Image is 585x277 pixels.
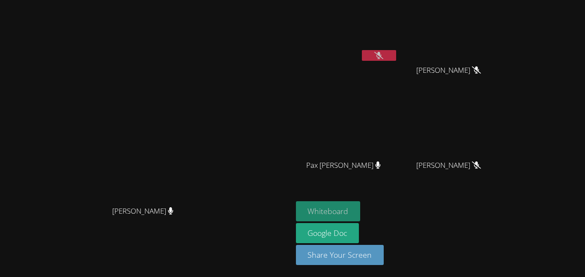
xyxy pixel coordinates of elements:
[416,159,481,172] span: [PERSON_NAME]
[296,223,359,243] a: Google Doc
[112,205,173,217] span: [PERSON_NAME]
[296,245,384,265] button: Share Your Screen
[416,64,481,77] span: [PERSON_NAME]
[306,159,381,172] span: Pax [PERSON_NAME]
[296,201,361,221] button: Whiteboard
